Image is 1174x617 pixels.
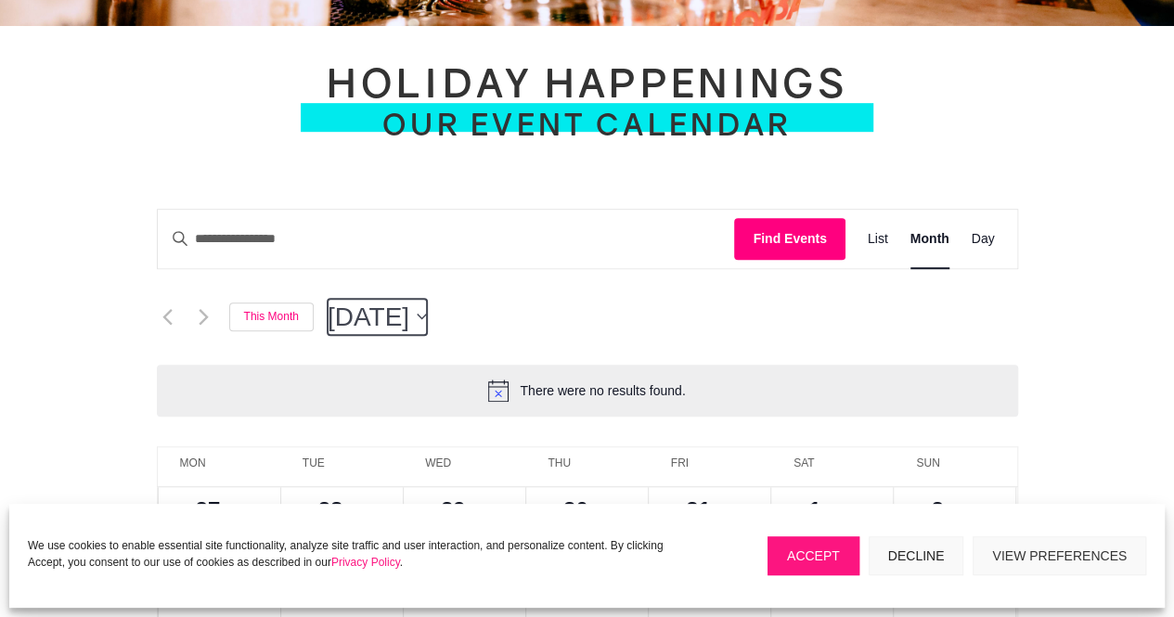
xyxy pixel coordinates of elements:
[28,537,703,571] p: We use cookies to enable essential site functionality, analyze site traffic and user interaction,...
[734,218,845,260] button: Find Events
[972,210,995,268] a: Display Events in Day View
[910,228,949,250] span: Month
[868,210,888,268] a: Display Events in List View
[328,299,427,336] button: [DATE]
[808,497,820,522] time: 1
[331,556,400,569] a: Privacy Policy
[910,210,949,268] a: Display Events in Month View
[318,497,343,522] time: 28
[868,228,888,250] span: List
[441,497,466,522] time: 29
[869,536,964,575] button: Decline
[973,536,1146,575] button: View preferences
[157,305,179,328] a: Previous month
[563,497,588,522] time: 30
[327,63,846,111] h1: Holiday Happenings
[193,305,215,328] a: Next month
[196,497,221,522] time: 27
[520,380,685,402] div: There were no results found.
[931,497,943,522] time: 2
[328,299,409,336] span: [DATE]
[229,302,314,331] a: This Month
[768,536,859,575] button: Accept
[158,210,735,268] input: Enter Keyword. Search for events by Keyword.
[686,497,711,522] time: 31
[972,228,995,250] span: Day
[382,107,792,142] span: Our Event Calendar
